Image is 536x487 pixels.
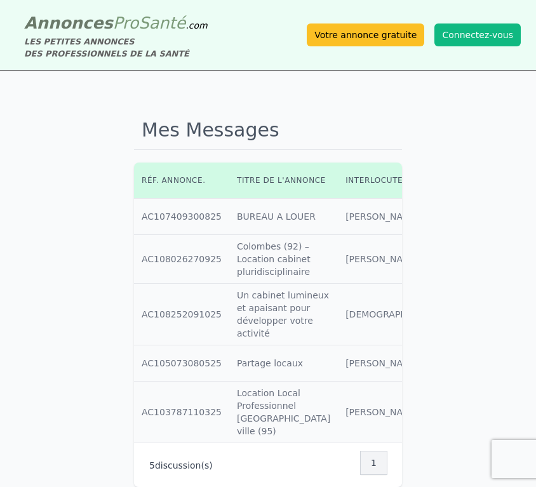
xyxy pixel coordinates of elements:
[434,23,521,46] button: Connectez-vous
[185,20,207,30] span: .com
[134,284,229,345] td: AC108252091025
[149,459,213,472] p: discussion(s)
[229,382,338,443] td: Location Local Professionnel [GEOGRAPHIC_DATA] ville (95)
[361,451,387,475] nav: Pagination
[134,382,229,443] td: AC103787110325
[134,345,229,382] td: AC105073080525
[338,345,454,382] td: [PERSON_NAME]
[371,457,377,469] span: 1
[134,235,229,284] td: AC108026270925
[338,382,454,443] td: [PERSON_NAME]
[138,13,185,32] span: Santé
[24,13,113,32] span: Annonces
[24,13,208,32] a: AnnoncesProSanté.com
[229,235,338,284] td: Colombes (92) – Location cabinet pluridisciplinaire
[338,199,454,235] td: [PERSON_NAME]
[113,13,139,32] span: Pro
[307,23,424,46] a: Votre annonce gratuite
[338,163,454,199] th: Interlocuteur
[134,163,229,199] th: Réf. annonce.
[134,199,229,235] td: AC107409300825
[229,199,338,235] td: BUREAU A LOUER
[229,284,338,345] td: Un cabinet lumineux et apaisant pour développer votre activité
[229,345,338,382] td: Partage locaux
[338,235,454,284] td: [PERSON_NAME]
[229,163,338,199] th: Titre de l'annonce
[338,284,454,345] td: [DEMOGRAPHIC_DATA]
[134,111,402,150] h1: Mes Messages
[149,460,155,470] span: 5
[24,36,208,60] div: LES PETITES ANNONCES DES PROFESSIONNELS DE LA SANTÉ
